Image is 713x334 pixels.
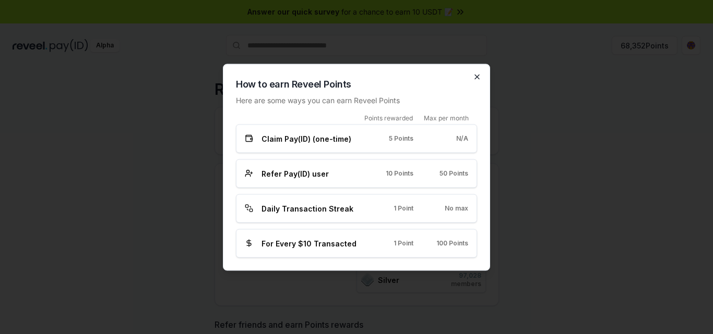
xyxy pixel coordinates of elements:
[386,169,413,178] span: 10 Points
[445,204,468,213] span: No max
[389,134,413,143] span: 5 Points
[439,169,468,178] span: 50 Points
[236,77,477,91] h2: How to earn Reveel Points
[364,114,413,122] span: Points rewarded
[456,134,468,143] span: N/A
[436,239,468,248] span: 100 Points
[262,168,329,179] span: Refer Pay(ID) user
[262,238,356,249] span: For Every $10 Transacted
[262,203,353,214] span: Daily Transaction Streak
[394,204,413,213] span: 1 Point
[262,133,351,144] span: Claim Pay(ID) (one-time)
[424,114,469,122] span: Max per month
[394,239,413,248] span: 1 Point
[236,94,477,105] p: Here are some ways you can earn Reveel Points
